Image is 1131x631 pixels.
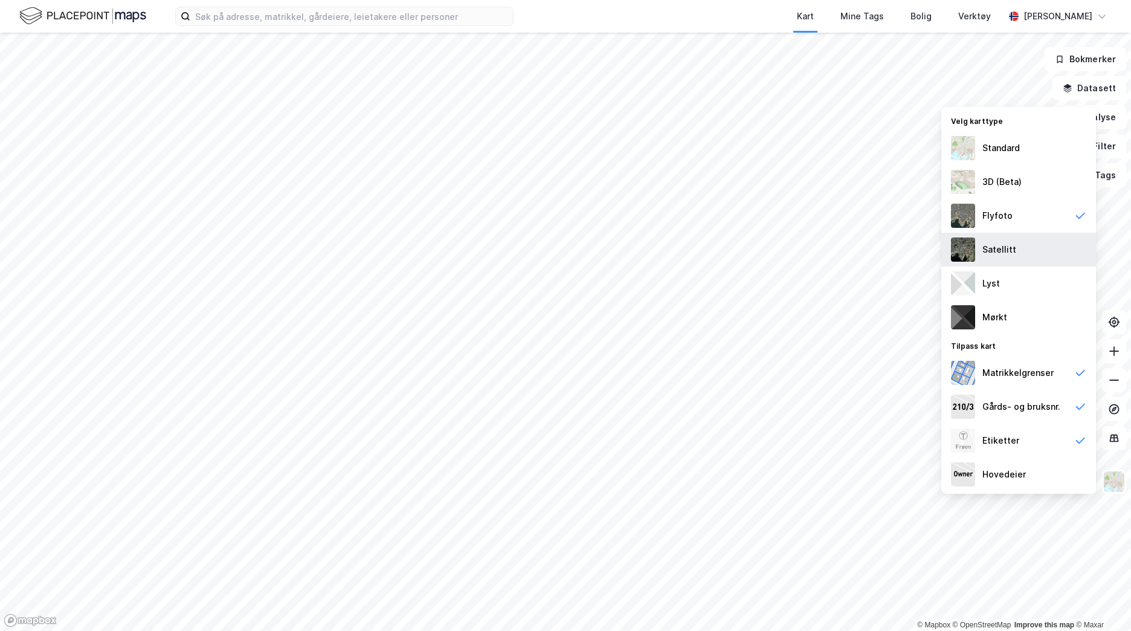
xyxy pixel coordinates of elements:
div: Mine Tags [840,9,884,24]
div: Etiketter [982,433,1019,448]
button: Analyse [1056,105,1126,129]
div: 3D (Beta) [982,175,1022,189]
img: 9k= [951,238,975,262]
div: Bolig [910,9,932,24]
button: Datasett [1052,76,1126,100]
a: Mapbox [917,621,950,629]
div: [PERSON_NAME] [1023,9,1092,24]
button: Bokmerker [1045,47,1126,71]
button: Filter [1068,134,1126,158]
img: luj3wr1y2y3+OchiMxRmMxRlscgabnMEmZ7DJGWxyBpucwSZnsMkZbHIGm5zBJmewyRlscgabnMEmZ7DJGWxyBpucwSZnsMkZ... [951,271,975,296]
div: Matrikkelgrenser [982,366,1054,380]
div: Velg karttype [941,109,1096,131]
div: Kontrollprogram for chat [1071,573,1131,631]
img: Z [951,136,975,160]
img: Z [951,170,975,194]
div: Kart [797,9,814,24]
iframe: Chat Widget [1071,573,1131,631]
div: Flyfoto [982,209,1013,223]
a: Mapbox homepage [4,613,57,627]
div: Lyst [982,276,1000,291]
div: Standard [982,141,1020,155]
div: Gårds- og bruksnr. [982,400,1060,414]
button: Tags [1070,163,1126,187]
img: Z [951,204,975,228]
img: Z [1103,470,1126,493]
img: logo.f888ab2527a4732fd821a326f86c7f29.svg [19,5,146,27]
img: Z [951,429,975,453]
a: Improve this map [1014,621,1074,629]
div: Satellitt [982,242,1016,257]
input: Søk på adresse, matrikkel, gårdeiere, leietakere eller personer [190,7,513,25]
img: cadastreBorders.cfe08de4b5ddd52a10de.jpeg [951,361,975,385]
div: Mørkt [982,310,1007,325]
img: cadastreKeys.547ab17ec502f5a4ef2b.jpeg [951,395,975,419]
a: OpenStreetMap [953,621,1011,629]
img: majorOwner.b5e170eddb5c04bfeeff.jpeg [951,462,975,487]
div: Verktøy [958,9,991,24]
div: Hovedeier [982,467,1026,482]
div: Tilpass kart [941,334,1096,356]
img: nCdM7BzjoCAAAAAElFTkSuQmCC [951,305,975,329]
